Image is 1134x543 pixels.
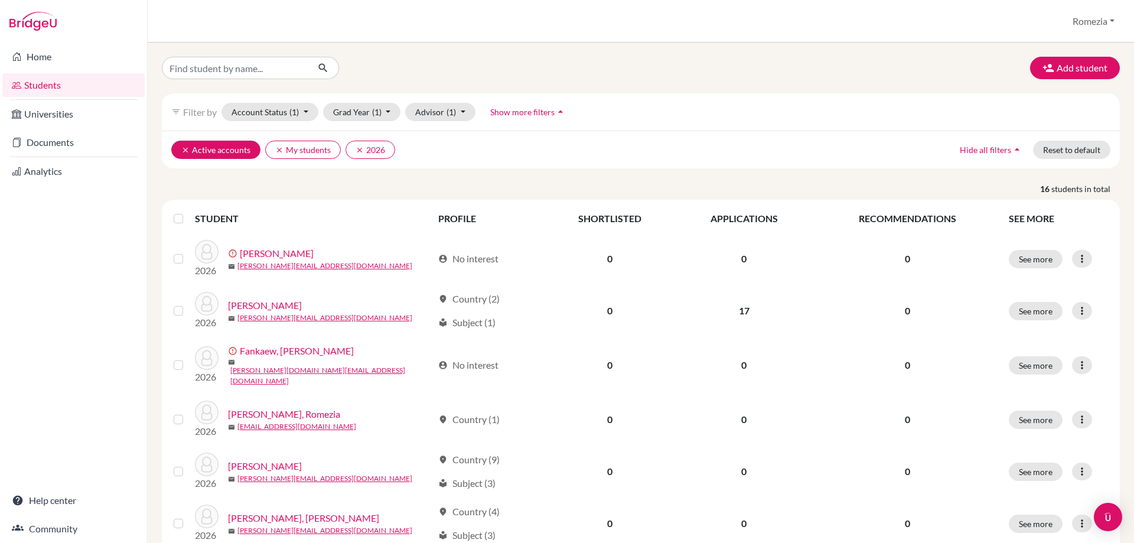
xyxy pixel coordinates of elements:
[2,160,145,183] a: Analytics
[438,453,500,467] div: Country (9)
[275,146,283,154] i: clear
[195,370,219,384] p: 2026
[228,346,240,356] span: error_outline
[675,285,813,337] td: 17
[545,337,675,394] td: 0
[228,528,235,535] span: mail
[545,285,675,337] td: 0
[195,401,219,424] img: Fernandez, Romezia
[323,103,401,121] button: Grad Year(1)
[490,107,555,117] span: Show more filters
[2,73,145,97] a: Students
[1030,57,1120,79] button: Add student
[820,464,995,479] p: 0
[237,313,412,323] a: [PERSON_NAME][EMAIL_ADDRESS][DOMAIN_NAME]
[545,233,675,285] td: 0
[289,107,299,117] span: (1)
[228,476,235,483] span: mail
[195,316,219,330] p: 2026
[195,264,219,278] p: 2026
[181,146,190,154] i: clear
[2,45,145,69] a: Home
[9,12,57,31] img: Bridge-U
[675,204,813,233] th: APPLICATIONS
[438,292,500,306] div: Country (2)
[950,141,1033,159] button: Hide all filtersarrow_drop_up
[265,141,341,159] button: clearMy students
[820,252,995,266] p: 0
[1040,183,1051,195] strong: 16
[438,294,448,304] span: location_on
[228,424,235,431] span: mail
[438,455,448,464] span: location_on
[545,446,675,498] td: 0
[1009,356,1063,375] button: See more
[1009,463,1063,481] button: See more
[438,531,448,540] span: local_library
[240,246,314,261] a: [PERSON_NAME]
[675,337,813,394] td: 0
[438,528,496,542] div: Subject (3)
[438,318,448,327] span: local_library
[1051,183,1120,195] span: students in total
[675,394,813,446] td: 0
[1009,515,1063,533] button: See more
[438,412,500,427] div: Country (1)
[195,240,219,264] img: Attwood, Alicia
[171,141,260,159] button: clearActive accounts
[228,407,340,421] a: [PERSON_NAME], Romezia
[346,141,395,159] button: clear2026
[2,131,145,154] a: Documents
[555,106,566,118] i: arrow_drop_up
[1067,10,1120,32] button: Romezia
[820,412,995,427] p: 0
[228,315,235,322] span: mail
[228,249,240,258] span: error_outline
[675,446,813,498] td: 0
[438,360,448,370] span: account_circle
[228,298,302,313] a: [PERSON_NAME]
[545,394,675,446] td: 0
[438,507,448,516] span: location_on
[221,103,318,121] button: Account Status(1)
[195,424,219,438] p: 2026
[438,358,498,372] div: No interest
[195,292,219,316] img: Chawla, Irene
[1011,144,1023,155] i: arrow_drop_up
[405,103,475,121] button: Advisor(1)
[438,415,448,424] span: location_on
[240,344,354,358] a: Fankaew, [PERSON_NAME]
[2,517,145,541] a: Community
[438,476,496,490] div: Subject (3)
[2,489,145,512] a: Help center
[195,204,431,233] th: STUDENT
[438,254,448,264] span: account_circle
[237,421,356,432] a: [EMAIL_ADDRESS][DOMAIN_NAME]
[237,473,412,484] a: [PERSON_NAME][EMAIL_ADDRESS][DOMAIN_NAME]
[431,204,545,233] th: PROFILE
[237,525,412,536] a: [PERSON_NAME][EMAIL_ADDRESS][DOMAIN_NAME]
[228,359,235,366] span: mail
[480,103,576,121] button: Show more filtersarrow_drop_up
[237,261,412,271] a: [PERSON_NAME][EMAIL_ADDRESS][DOMAIN_NAME]
[2,102,145,126] a: Universities
[447,107,456,117] span: (1)
[1002,204,1115,233] th: SEE MORE
[195,453,219,476] img: Lodha, Pareen
[171,107,181,116] i: filter_list
[372,107,382,117] span: (1)
[820,358,995,372] p: 0
[438,479,448,488] span: local_library
[356,146,364,154] i: clear
[675,233,813,285] td: 0
[195,346,219,370] img: Fankaew, Sirikarn
[545,204,675,233] th: SHORTLISTED
[1009,411,1063,429] button: See more
[228,511,379,525] a: [PERSON_NAME], [PERSON_NAME]
[960,145,1011,155] span: Hide all filters
[1009,302,1063,320] button: See more
[1094,503,1122,531] div: Open Intercom Messenger
[183,106,217,118] span: Filter by
[820,516,995,531] p: 0
[438,252,498,266] div: No interest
